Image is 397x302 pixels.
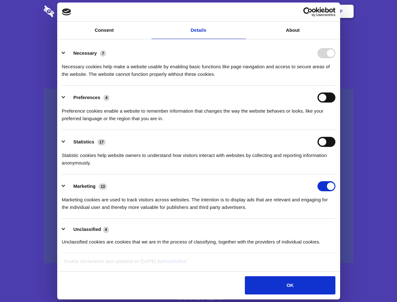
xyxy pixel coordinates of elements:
a: Details [152,22,246,39]
button: Preferences (4) [62,92,113,103]
label: Preferences [73,95,100,100]
span: 4 [103,226,109,233]
iframe: Drift Widget Chat Controller [366,271,389,294]
span: 17 [97,139,106,145]
div: Statistic cookies help website owners to understand how visitors interact with websites by collec... [62,147,335,167]
h4: Auto-redaction of sensitive data, encrypted data sharing and self-destructing private chats. Shar... [44,57,354,78]
button: Unclassified (4) [62,226,113,233]
button: Necessary (7) [62,48,110,58]
button: Marketing (13) [62,181,111,191]
div: Necessary cookies help make a website usable by enabling basic functions like page navigation and... [62,58,335,78]
label: Statistics [73,139,94,144]
span: 13 [99,183,107,190]
div: Unclassified cookies are cookies that we are in the process of classifying, together with the pro... [62,233,335,246]
span: 4 [103,95,109,101]
img: logo-wordmark-white-trans-d4663122ce5f474addd5e946df7df03e33cb6a1c49d2221995e7729f52c070b2.svg [44,5,97,17]
button: Statistics (17) [62,137,110,147]
a: Login [285,2,312,21]
a: Wistia video thumbnail [44,89,354,263]
h1: Eliminate Slack Data Loss. [44,28,354,51]
div: Cookie declaration last updated on [DATE] by [59,258,338,270]
button: OK [245,276,335,294]
div: Marketing cookies are used to track visitors across websites. The intention is to display ads tha... [62,191,335,211]
div: Preference cookies enable a website to remember information that changes the way the website beha... [62,103,335,122]
a: About [246,22,340,39]
label: Marketing [73,183,96,189]
img: logo [62,8,71,15]
a: Pricing [185,2,212,21]
span: 7 [100,50,106,57]
a: Cookiebot [163,259,187,264]
a: Contact [255,2,284,21]
a: Consent [57,22,152,39]
label: Necessary [73,50,97,56]
a: Usercentrics Cookiebot - opens in a new window [280,7,335,17]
